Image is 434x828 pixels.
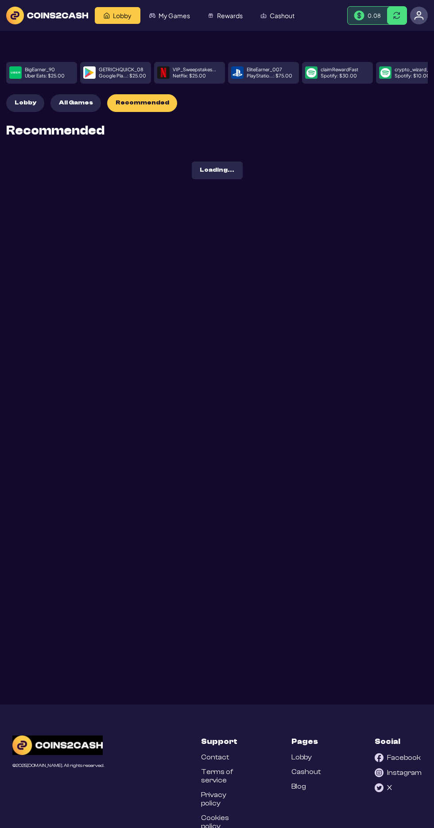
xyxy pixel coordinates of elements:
[59,99,93,107] span: All Games
[321,67,358,72] p: claimRewardFast
[85,68,94,77] img: payment icon
[192,162,243,179] button: Loading...
[12,736,103,755] img: C2C Logo
[201,791,237,808] a: Privacy policy
[217,12,243,19] span: Rewards
[95,7,140,24] a: Lobby
[99,73,146,78] p: Google Pla... : $ 25.00
[291,782,306,791] a: Blog
[159,68,168,77] img: payment icon
[199,7,252,24] a: Rewards
[25,73,65,78] p: Uber Eats : $ 25.00
[173,67,216,72] p: VIP_Sweepstakes...
[291,736,318,747] h3: Pages
[260,12,267,19] img: Cashout
[291,753,312,762] a: Lobby
[375,783,392,792] a: X
[232,68,242,77] img: payment icon
[201,736,237,747] h3: Support
[11,68,20,77] img: payment icon
[113,12,132,19] span: Lobby
[375,753,384,762] img: Facebook
[291,768,321,776] a: Cashout
[149,12,155,19] img: My Games
[368,12,381,19] span: 0.08
[99,67,143,72] p: GETRICHQUICK_08
[247,67,282,72] p: EliteEarner_007
[375,783,384,792] img: X
[354,11,364,21] img: Money Bill
[252,7,303,24] a: Cashout
[6,124,105,137] h2: Recommended
[25,67,55,72] p: BigEarner_90
[375,753,421,762] a: Facebook
[140,7,199,24] a: My Games
[107,94,177,112] button: Recommended
[380,68,390,77] img: payment icon
[321,73,357,78] p: Spotify : $ 30.00
[201,768,237,785] a: Terms of service
[6,94,44,112] button: Lobby
[375,768,422,777] a: Instagram
[50,94,101,112] button: All Games
[12,763,104,768] div: © 2025 [DOMAIN_NAME]. All rights reserved.
[208,12,214,19] img: Rewards
[270,12,294,19] span: Cashout
[159,12,190,19] span: My Games
[201,753,229,762] a: Contact
[395,73,430,78] p: Spotify : $ 10.00
[306,68,316,77] img: payment icon
[104,12,110,19] img: Lobby
[375,736,400,747] h3: Social
[6,7,88,24] img: logo text
[247,73,292,78] p: PlayStatio... : $ 75.00
[375,768,384,777] img: Instagram
[173,73,206,78] p: Netflix : $ 25.00
[116,99,169,107] span: Recommended
[15,99,36,107] span: Lobby
[414,11,424,20] img: avatar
